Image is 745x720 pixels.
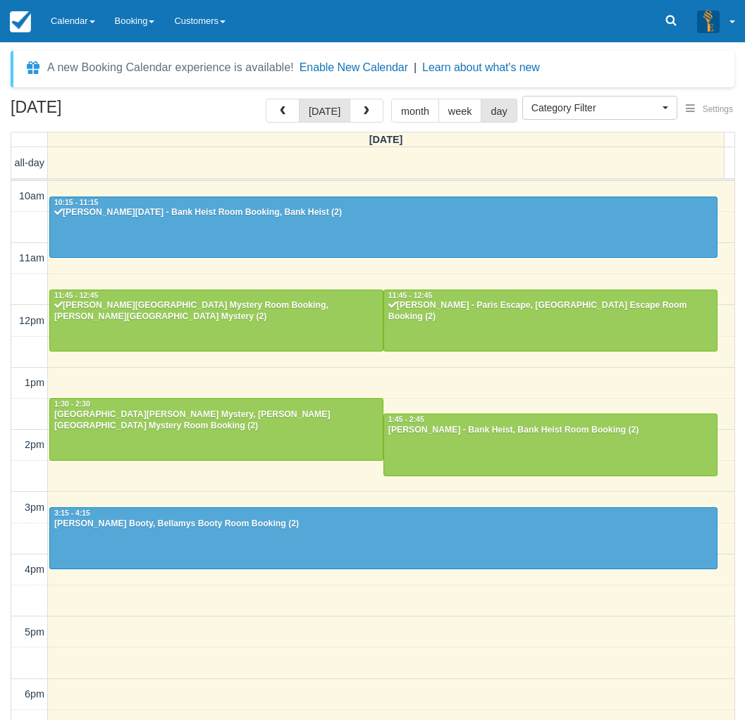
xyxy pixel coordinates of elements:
[25,377,44,388] span: 1pm
[391,99,439,123] button: month
[49,507,718,569] a: 3:15 - 4:15[PERSON_NAME] Booty, Bellamys Booty Room Booking (2)
[383,290,718,352] a: 11:45 - 12:45[PERSON_NAME] - Paris Escape, [GEOGRAPHIC_DATA] Escape Room Booking (2)
[677,99,741,120] button: Settings
[15,157,44,168] span: all-day
[54,199,98,206] span: 10:15 - 11:15
[703,104,733,114] span: Settings
[54,409,379,432] div: [GEOGRAPHIC_DATA][PERSON_NAME] Mystery, [PERSON_NAME][GEOGRAPHIC_DATA] Mystery Room Booking (2)
[25,564,44,575] span: 4pm
[25,502,44,513] span: 3pm
[54,207,713,218] div: [PERSON_NAME][DATE] - Bank Heist Room Booking, Bank Heist (2)
[388,292,432,299] span: 11:45 - 12:45
[531,101,659,115] span: Category Filter
[414,61,417,73] span: |
[383,414,718,476] a: 1:45 - 2:45[PERSON_NAME] - Bank Heist, Bank Heist Room Booking (2)
[369,134,403,145] span: [DATE]
[19,252,44,263] span: 11am
[19,315,44,326] span: 12pm
[54,300,379,323] div: [PERSON_NAME][GEOGRAPHIC_DATA] Mystery Room Booking, [PERSON_NAME][GEOGRAPHIC_DATA] Mystery (2)
[25,626,44,638] span: 5pm
[54,509,90,517] span: 3:15 - 4:15
[25,439,44,450] span: 2pm
[11,99,189,125] h2: [DATE]
[49,290,383,352] a: 11:45 - 12:45[PERSON_NAME][GEOGRAPHIC_DATA] Mystery Room Booking, [PERSON_NAME][GEOGRAPHIC_DATA] ...
[422,61,540,73] a: Learn about what's new
[25,688,44,700] span: 6pm
[19,190,44,201] span: 10am
[49,197,718,259] a: 10:15 - 11:15[PERSON_NAME][DATE] - Bank Heist Room Booking, Bank Heist (2)
[481,99,517,123] button: day
[299,99,350,123] button: [DATE]
[54,292,98,299] span: 11:45 - 12:45
[54,519,713,530] div: [PERSON_NAME] Booty, Bellamys Booty Room Booking (2)
[388,416,424,423] span: 1:45 - 2:45
[522,96,677,120] button: Category Filter
[47,59,294,76] div: A new Booking Calendar experience is available!
[438,99,482,123] button: week
[300,61,408,75] button: Enable New Calendar
[49,398,383,460] a: 1:30 - 2:30[GEOGRAPHIC_DATA][PERSON_NAME] Mystery, [PERSON_NAME][GEOGRAPHIC_DATA] Mystery Room Bo...
[697,10,720,32] img: A3
[10,11,31,32] img: checkfront-main-nav-mini-logo.png
[54,400,90,408] span: 1:30 - 2:30
[388,425,713,436] div: [PERSON_NAME] - Bank Heist, Bank Heist Room Booking (2)
[388,300,713,323] div: [PERSON_NAME] - Paris Escape, [GEOGRAPHIC_DATA] Escape Room Booking (2)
